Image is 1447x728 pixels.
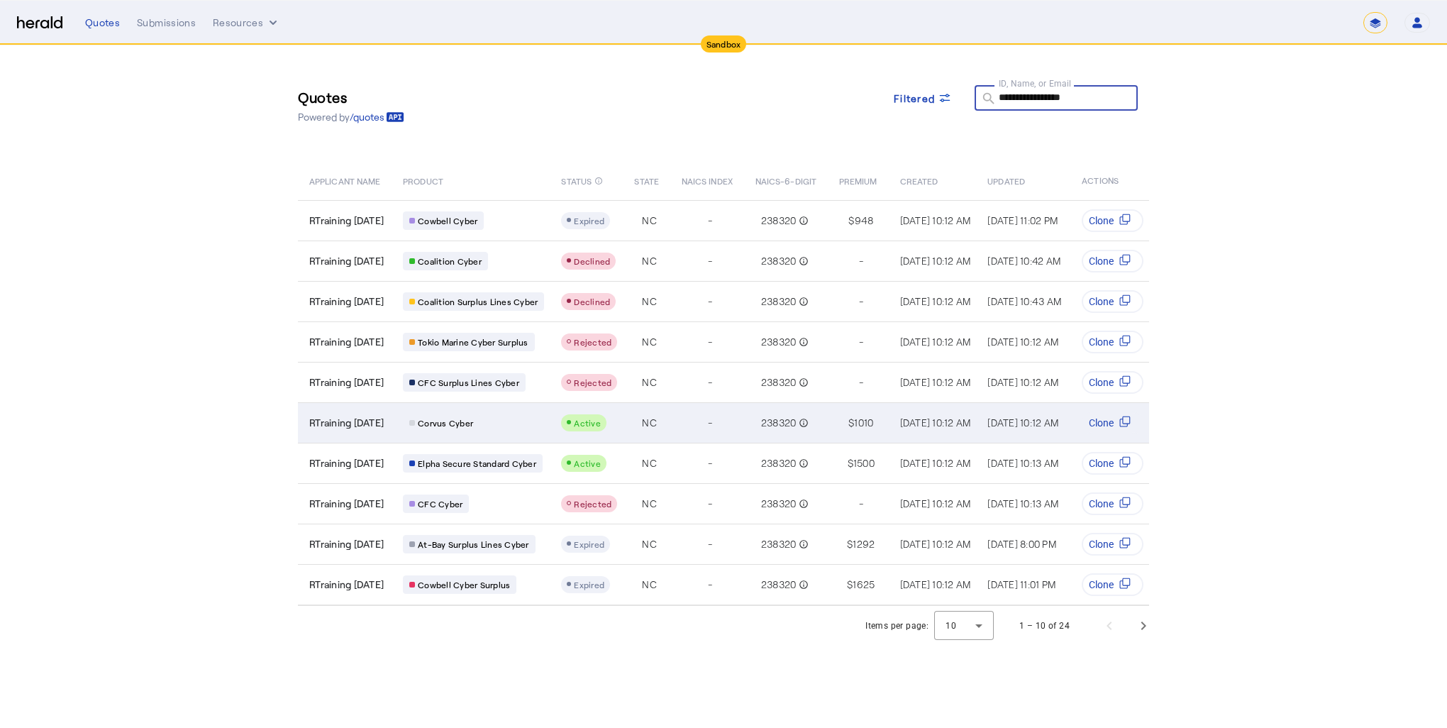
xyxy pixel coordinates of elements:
[708,294,712,309] span: -
[574,499,611,509] span: Rejected
[847,537,853,551] span: $
[309,294,384,309] span: RTraining [DATE]
[900,376,971,388] span: [DATE] 10:12 AM
[859,254,863,268] span: -
[853,537,875,551] span: 1292
[1082,452,1143,475] button: Clone
[708,214,712,228] span: -
[1070,160,1150,200] th: ACTIONS
[561,173,592,187] span: STATUS
[987,255,1060,267] span: [DATE] 10:42 AM
[847,578,853,592] span: $
[642,254,657,268] span: NC
[309,254,384,268] span: RTraining [DATE]
[418,215,477,226] span: Cowbell Cyber
[298,87,404,107] h3: Quotes
[900,336,971,348] span: [DATE] 10:12 AM
[1082,209,1143,232] button: Clone
[1089,497,1114,511] span: Clone
[708,375,712,390] span: -
[594,173,603,189] mat-icon: info_outline
[1082,331,1143,353] button: Clone
[987,376,1058,388] span: [DATE] 10:12 AM
[761,375,797,390] span: 238320
[1089,214,1114,228] span: Clone
[418,417,473,429] span: Corvus Cyber
[761,294,797,309] span: 238320
[839,173,877,187] span: PREMIUM
[859,375,863,390] span: -
[642,578,657,592] span: NC
[418,377,519,388] span: CFC Surplus Lines Cyber
[309,173,380,187] span: APPLICANT NAME
[309,375,384,390] span: RTraining [DATE]
[642,497,657,511] span: NC
[900,214,971,226] span: [DATE] 10:12 AM
[309,497,384,511] span: RTraining [DATE]
[987,214,1058,226] span: [DATE] 11:02 PM
[761,254,797,268] span: 238320
[418,579,510,590] span: Cowbell Cyber Surplus
[987,538,1056,550] span: [DATE] 8:00 PM
[987,578,1055,590] span: [DATE] 11:01 PM
[987,497,1058,509] span: [DATE] 10:13 AM
[309,335,384,349] span: RTraining [DATE]
[796,497,809,511] mat-icon: info_outline
[761,578,797,592] span: 238320
[761,537,797,551] span: 238320
[848,416,854,430] span: $
[642,294,657,309] span: NC
[761,335,797,349] span: 238320
[708,497,712,511] span: -
[574,458,601,468] span: Active
[796,254,809,268] mat-icon: info_outline
[894,91,935,106] span: Filtered
[574,580,604,590] span: Expired
[418,458,536,469] span: Elpha Secure Standard Cyber
[900,578,971,590] span: [DATE] 10:12 AM
[701,35,747,53] div: Sandbox
[574,216,604,226] span: Expired
[1089,294,1114,309] span: Clone
[708,456,712,470] span: -
[350,110,404,124] a: /quotes
[17,16,62,30] img: Herald Logo
[796,335,809,349] mat-icon: info_outline
[796,294,809,309] mat-icon: info_outline
[1082,371,1143,394] button: Clone
[1089,456,1114,470] span: Clone
[900,173,938,187] span: CREATED
[854,416,873,430] span: 1010
[309,214,384,228] span: RTraining [DATE]
[975,91,999,109] mat-icon: search
[1082,412,1143,434] button: Clone
[298,110,404,124] p: Powered by
[796,416,809,430] mat-icon: info_outline
[859,294,863,309] span: -
[1082,573,1143,596] button: Clone
[761,416,797,430] span: 238320
[761,214,797,228] span: 238320
[900,538,971,550] span: [DATE] 10:12 AM
[796,537,809,551] mat-icon: info_outline
[859,497,863,511] span: -
[574,539,604,549] span: Expired
[309,537,384,551] span: RTraining [DATE]
[634,173,658,187] span: STATE
[418,539,529,550] span: At-Bay Surplus Lines Cyber
[213,16,280,30] button: Resources dropdown menu
[987,173,1025,187] span: UPDATED
[708,578,712,592] span: -
[85,16,120,30] div: Quotes
[882,85,963,111] button: Filtered
[708,254,712,268] span: -
[418,336,528,348] span: Tokio Marine Cyber Surplus
[855,214,874,228] span: 948
[418,498,462,509] span: CFC Cyber
[1126,609,1160,643] button: Next page
[853,456,875,470] span: 1500
[1082,533,1143,556] button: Clone
[1089,375,1114,390] span: Clone
[1082,250,1143,272] button: Clone
[137,16,196,30] div: Submissions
